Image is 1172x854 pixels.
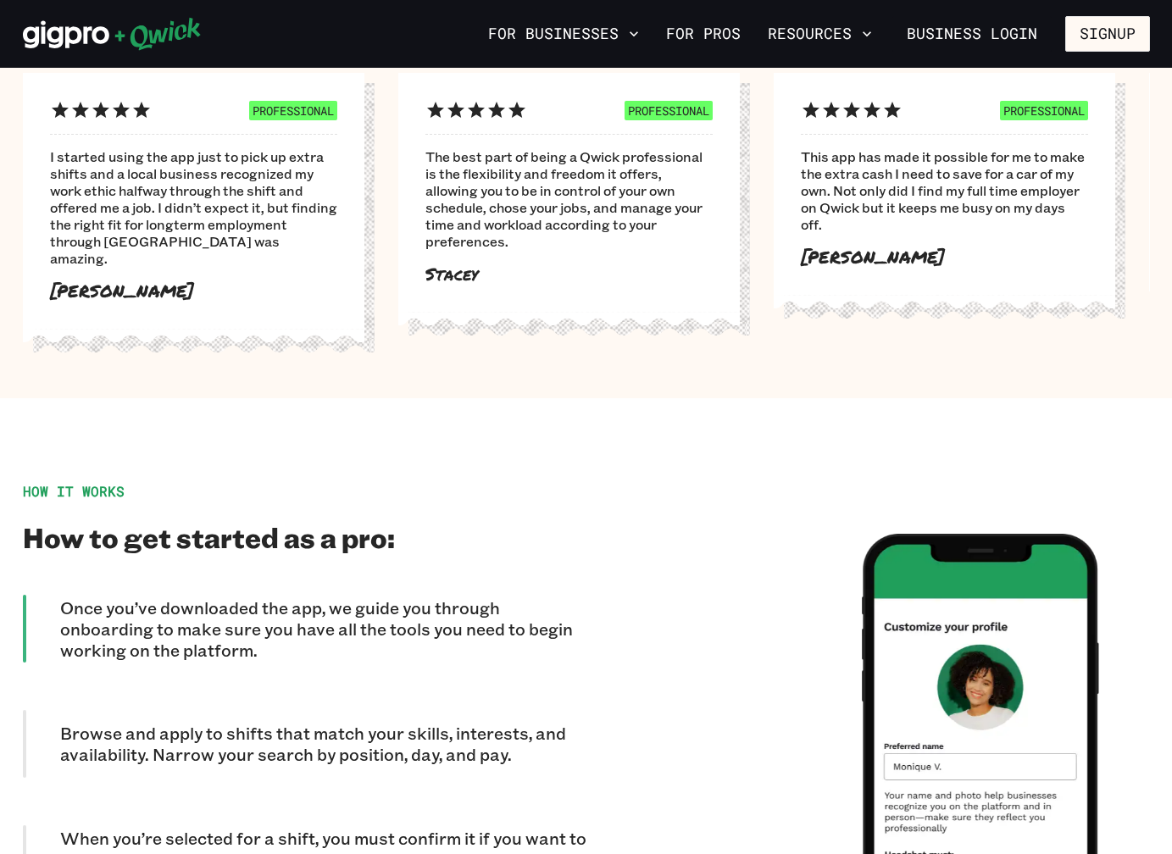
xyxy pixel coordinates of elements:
button: Resources [761,19,879,48]
button: For Businesses [481,19,646,48]
p: [PERSON_NAME] [50,280,337,302]
span: The best part of being a Qwick professional is the flexibility and freedom it offers, allowing yo... [425,148,713,250]
p: [PERSON_NAME] [801,247,1088,268]
p: Stacey [425,263,713,285]
span: PROFESSIONAL [625,101,713,120]
p: Browse and apply to shifts that match your skills, interests, and availability. Narrow your searc... [60,723,586,765]
a: Business Login [892,16,1052,52]
h2: How to get started as a pro: [23,520,586,554]
div: Once you’ve downloaded the app, we guide you through onboarding to make sure you have all the too... [23,595,586,663]
div: HOW IT WORKS [23,483,586,500]
span: This app has made it possible for me to make the extra cash I need to save for a car of my own. N... [801,148,1088,233]
a: For Pros [659,19,747,48]
div: Browse and apply to shifts that match your skills, interests, and availability. Narrow your searc... [23,710,586,778]
span: PROFESSIONAL [249,101,337,120]
button: Signup [1065,16,1150,52]
p: Once you’ve downloaded the app, we guide you through onboarding to make sure you have all the too... [60,597,586,661]
span: I started using the app just to pick up extra shifts and a local business recognized my work ethi... [50,148,337,267]
span: PROFESSIONAL [1000,101,1088,120]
